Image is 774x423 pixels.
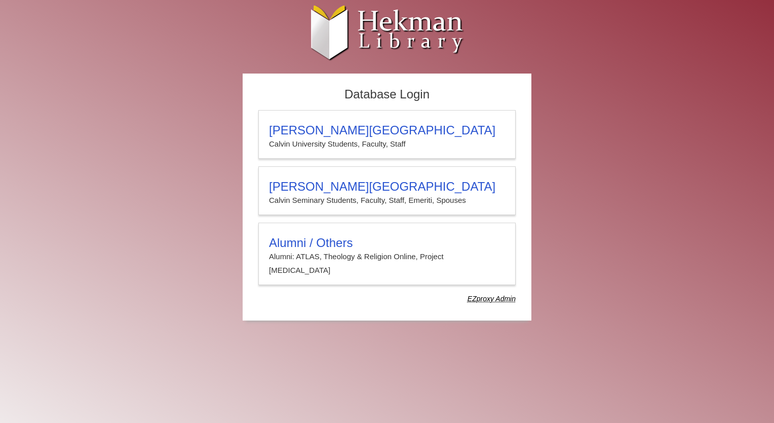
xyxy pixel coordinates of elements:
[269,137,505,151] p: Calvin University Students, Faculty, Staff
[258,166,516,215] a: [PERSON_NAME][GEOGRAPHIC_DATA]Calvin Seminary Students, Faculty, Staff, Emeriti, Spouses
[269,180,505,194] h3: [PERSON_NAME][GEOGRAPHIC_DATA]
[269,123,505,137] h3: [PERSON_NAME][GEOGRAPHIC_DATA]
[269,236,505,277] summary: Alumni / OthersAlumni: ATLAS, Theology & Religion Online, Project [MEDICAL_DATA]
[269,194,505,207] p: Calvin Seminary Students, Faculty, Staff, Emeriti, Spouses
[269,236,505,250] h3: Alumni / Others
[269,250,505,277] p: Alumni: ATLAS, Theology & Religion Online, Project [MEDICAL_DATA]
[258,110,516,159] a: [PERSON_NAME][GEOGRAPHIC_DATA]Calvin University Students, Faculty, Staff
[253,84,521,105] h2: Database Login
[468,295,516,303] dfn: Use Alumni login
